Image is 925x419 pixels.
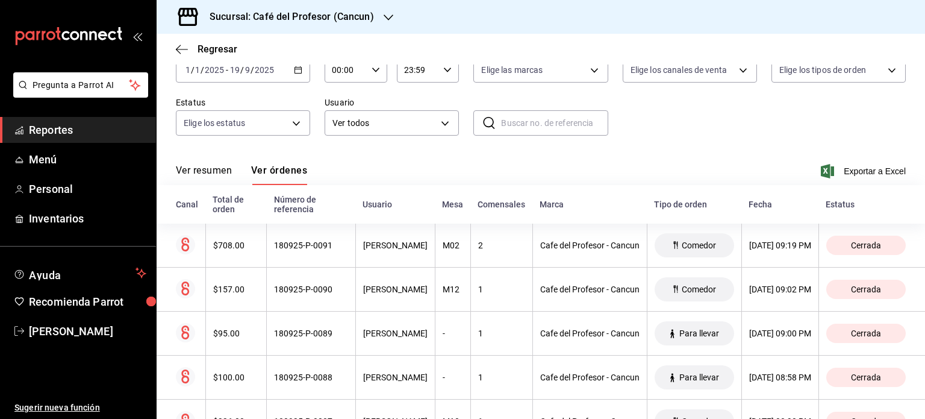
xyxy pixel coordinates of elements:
div: [DATE] 08:58 PM [749,373,811,382]
button: open_drawer_menu [132,31,142,41]
div: 1 [478,373,525,382]
div: [DATE] 09:02 PM [749,285,811,294]
span: Elige las marcas [481,64,543,76]
input: -- [244,65,251,75]
span: Reportes [29,122,146,138]
div: [PERSON_NAME] [363,285,428,294]
label: Usuario [325,98,459,107]
div: $157.00 [213,285,260,294]
label: Estatus [176,98,310,107]
div: Número de referencia [274,195,349,214]
div: $95.00 [213,329,260,338]
span: Pregunta a Parrot AI [33,79,129,92]
a: Pregunta a Parrot AI [8,87,148,100]
div: M12 [443,285,463,294]
button: Pregunta a Parrot AI [13,72,148,98]
div: [DATE] 09:19 PM [749,241,811,250]
span: Cerrada [846,373,886,382]
div: - [443,373,463,382]
span: Elige los estatus [184,117,245,129]
h3: Sucursal: Café del Profesor (Cancun) [200,10,374,24]
div: [PERSON_NAME] [363,329,428,338]
span: Elige los canales de venta [631,64,727,76]
div: navigation tabs [176,165,307,185]
span: Comedor [677,241,721,250]
span: Ayuda [29,266,131,280]
span: [PERSON_NAME] [29,323,146,339]
div: $100.00 [213,373,260,382]
div: [PERSON_NAME] [363,373,428,382]
div: - [443,329,463,338]
div: Cafe del Profesor - Cancun [540,373,640,382]
input: -- [185,65,191,75]
span: Inventarios [29,210,146,227]
span: Para llevar [674,373,724,382]
div: 2 [478,241,525,250]
input: -- [229,65,240,75]
span: Sugerir nueva función [14,402,146,414]
span: Elige los tipos de orden [779,64,866,76]
span: Personal [29,181,146,197]
div: Fecha [749,200,811,209]
input: ---- [254,65,275,75]
input: ---- [204,65,225,75]
div: 180925-P-0091 [274,241,348,250]
div: Total de orden [213,195,260,214]
div: 180925-P-0088 [274,373,348,382]
div: Mesa [442,200,463,209]
div: Canal [176,200,198,209]
div: M02 [443,241,463,250]
div: [PERSON_NAME] [363,241,428,250]
div: Usuario [363,200,428,209]
span: Para llevar [674,329,724,338]
div: Estatus [826,200,906,209]
button: Exportar a Excel [823,164,906,178]
div: Cafe del Profesor - Cancun [540,285,640,294]
div: Cafe del Profesor - Cancun [540,329,640,338]
div: $708.00 [213,241,260,250]
div: [DATE] 09:00 PM [749,329,811,338]
span: Cerrada [846,241,886,250]
span: Ver todos [332,117,437,130]
span: Recomienda Parrot [29,294,146,310]
input: -- [195,65,201,75]
span: - [226,65,228,75]
div: 180925-P-0090 [274,285,348,294]
button: Ver órdenes [251,165,307,185]
div: Comensales [478,200,525,209]
span: Regresar [198,43,237,55]
span: / [251,65,254,75]
span: Cerrada [846,285,886,294]
div: Tipo de orden [654,200,734,209]
span: / [201,65,204,75]
div: Marca [540,200,640,209]
span: / [191,65,195,75]
div: 1 [478,285,525,294]
div: Cafe del Profesor - Cancun [540,241,640,250]
span: Menú [29,151,146,168]
input: Buscar no. de referencia [501,111,608,135]
span: / [240,65,244,75]
span: Cerrada [846,329,886,338]
div: 1 [478,329,525,338]
span: Comedor [677,285,721,294]
button: Ver resumen [176,165,232,185]
div: 180925-P-0089 [274,329,348,338]
button: Regresar [176,43,237,55]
